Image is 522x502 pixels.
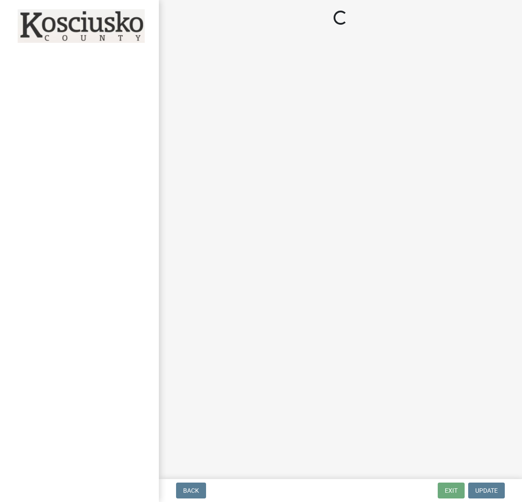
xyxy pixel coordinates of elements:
[438,483,465,498] button: Exit
[18,9,145,43] img: Kosciusko County, Indiana
[176,483,206,498] button: Back
[475,487,498,494] span: Update
[183,487,199,494] span: Back
[468,483,505,498] button: Update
